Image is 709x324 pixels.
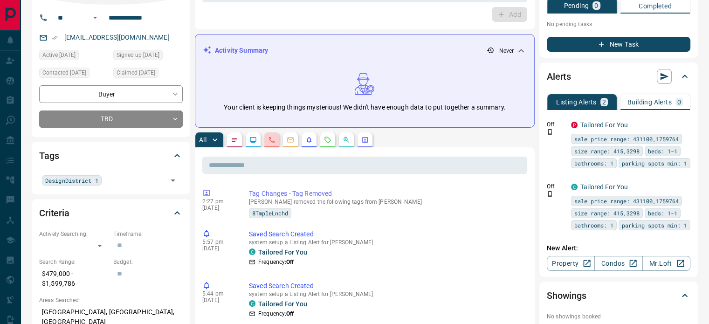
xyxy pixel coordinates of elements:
span: Active [DATE] [42,50,76,60]
p: [PERSON_NAME] removed the following tags from [PERSON_NAME] [249,199,523,205]
svg: Requests [324,136,331,144]
p: Saved Search Created [249,281,523,291]
strong: Off [286,259,294,265]
div: TBD [39,110,183,128]
a: Tailored For You [580,121,628,129]
p: Frequency: [258,310,294,318]
span: beds: 1-1 [648,208,677,218]
div: Showings [547,284,690,307]
p: Completed [639,3,672,9]
p: Your client is keeping things mysterious! We didn't have enough data to put together a summary. [224,103,505,112]
a: [EMAIL_ADDRESS][DOMAIN_NAME] [64,34,170,41]
a: Mr.Loft [642,256,690,271]
div: condos.ca [571,184,578,190]
svg: Listing Alerts [305,136,313,144]
svg: Email Verified [51,34,58,41]
svg: Push Notification Only [547,129,553,135]
div: property.ca [571,122,578,128]
h2: Alerts [547,69,571,84]
h2: Tags [39,148,59,163]
span: parking spots min: 1 [622,221,687,230]
span: size range: 415,3298 [574,208,640,218]
div: Wed Mar 30 2022 [39,68,109,81]
svg: Emails [287,136,294,144]
p: - Never [496,47,514,55]
button: Open [166,174,179,187]
p: 2 [602,99,606,105]
div: condos.ca [249,248,255,255]
div: Wed Mar 30 2022 [113,50,183,63]
p: 0 [594,2,598,9]
span: parking spots min: 1 [622,159,687,168]
svg: Notes [231,136,238,144]
svg: Opportunities [343,136,350,144]
p: Off [547,120,565,129]
p: No pending tasks [547,17,690,31]
a: Tailored For You [258,248,307,256]
p: Listing Alerts [556,99,597,105]
span: Signed up [DATE] [117,50,159,60]
p: $479,000 - $1,599,786 [39,266,109,291]
p: New Alert: [547,243,690,253]
div: condos.ca [249,300,255,307]
span: beds: 1-1 [648,146,677,156]
div: Alerts [547,65,690,88]
p: system setup a Listing Alert for [PERSON_NAME] [249,239,523,246]
a: Property [547,256,595,271]
svg: Lead Browsing Activity [249,136,257,144]
span: sale price range: 431100,1759764 [574,196,679,206]
h2: Criteria [39,206,69,221]
p: Budget: [113,258,183,266]
div: Activity Summary- Never [203,42,527,59]
span: 8TmpleLnchd [252,208,288,218]
p: All [199,137,207,143]
p: Tag Changes - Tag Removed [249,189,523,199]
span: sale price range: 431100,1759764 [574,134,679,144]
a: Tailored For You [258,300,307,308]
span: Claimed [DATE] [117,68,155,77]
p: Areas Searched: [39,296,183,304]
p: Activity Summary [215,46,268,55]
p: [DATE] [202,205,235,211]
p: 5:57 pm [202,239,235,245]
span: bathrooms: 1 [574,159,613,168]
button: Open [89,12,101,23]
p: Building Alerts [627,99,672,105]
p: Frequency: [258,258,294,266]
p: Search Range: [39,258,109,266]
a: Condos [594,256,642,271]
div: Tags [39,145,183,167]
span: bathrooms: 1 [574,221,613,230]
p: 2:27 pm [202,198,235,205]
p: [DATE] [202,245,235,252]
span: Contacted [DATE] [42,68,86,77]
p: 5:44 pm [202,290,235,297]
span: size range: 415,3298 [574,146,640,156]
p: 0 [677,99,681,105]
p: Actively Searching: [39,230,109,238]
p: Saved Search Created [249,229,523,239]
p: No showings booked [547,312,690,321]
div: Buyer [39,85,183,103]
div: Sat Apr 02 2022 [39,50,109,63]
button: New Task [547,37,690,52]
p: Timeframe: [113,230,183,238]
div: Criteria [39,202,183,224]
h2: Showings [547,288,586,303]
a: Tailored For You [580,183,628,191]
span: DesignDistrict_1 [45,176,98,185]
svg: Push Notification Only [547,191,553,197]
svg: Agent Actions [361,136,369,144]
svg: Calls [268,136,275,144]
p: Off [547,182,565,191]
p: Pending [564,2,589,9]
p: [DATE] [202,297,235,303]
p: system setup a Listing Alert for [PERSON_NAME] [249,291,523,297]
strong: Off [286,310,294,317]
div: Wed Mar 30 2022 [113,68,183,81]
